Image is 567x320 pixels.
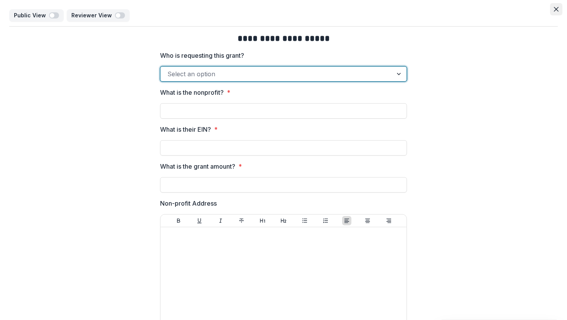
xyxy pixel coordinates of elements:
[279,216,288,225] button: Heading 2
[300,216,309,225] button: Bullet List
[258,216,267,225] button: Heading 1
[363,216,372,225] button: Align Center
[160,88,224,97] p: What is the nonprofit?
[321,216,330,225] button: Ordered List
[14,12,49,19] p: Public View
[9,9,64,22] button: Public View
[216,216,225,225] button: Italicize
[160,162,235,171] p: What is the grant amount?
[237,216,246,225] button: Strike
[195,216,204,225] button: Underline
[342,216,351,225] button: Align Left
[71,12,115,19] p: Reviewer View
[160,199,217,208] p: Non-profit Address
[67,9,130,22] button: Reviewer View
[550,3,562,15] button: Close
[174,216,183,225] button: Bold
[384,216,393,225] button: Align Right
[160,125,211,134] p: What is their EIN?
[160,51,244,60] p: Who is requesting this grant?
